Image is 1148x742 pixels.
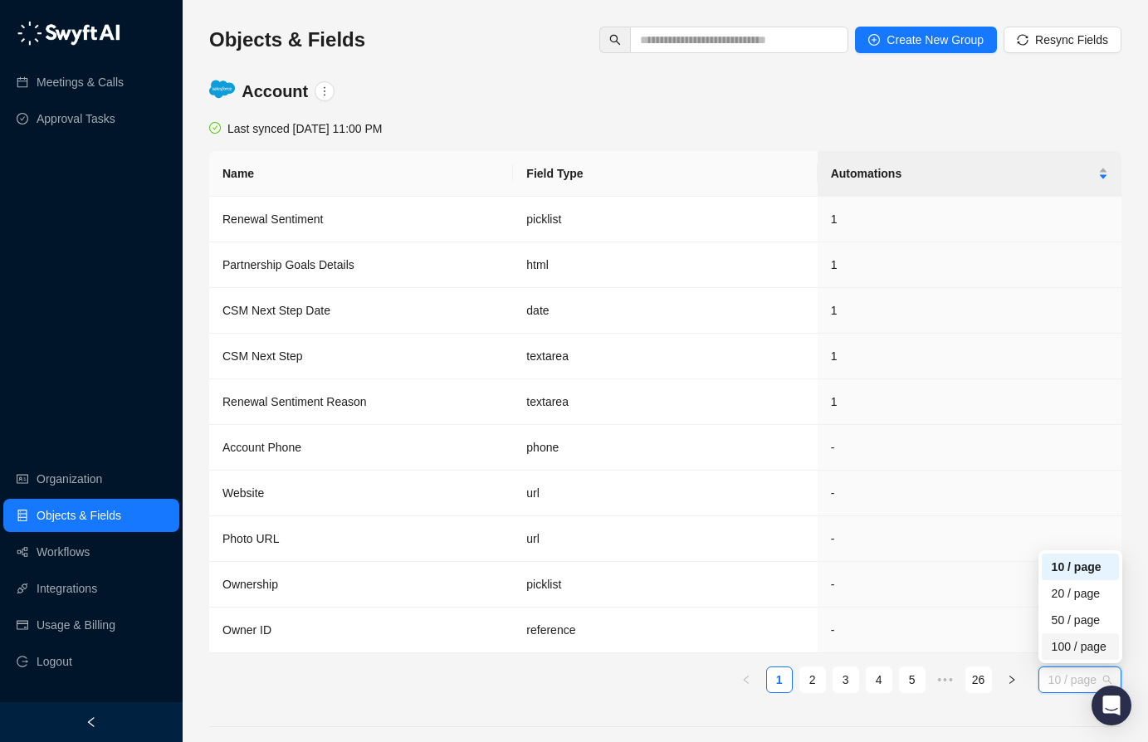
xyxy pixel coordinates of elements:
span: right [1007,675,1017,685]
a: 5 [900,667,925,692]
span: Resync Fields [1035,31,1108,49]
tr: Partnership Goals Detailshtml1 [209,242,1121,288]
li: 2 [799,666,826,693]
div: 20 / page [1042,580,1119,607]
td: 1 [818,379,1121,425]
td: date [513,288,817,334]
td: CSM Next Step [209,334,513,379]
li: 4 [866,666,892,693]
span: left [85,716,97,728]
span: logout [17,656,28,667]
td: - [818,608,1121,653]
li: 3 [833,666,859,693]
td: html [513,242,817,288]
span: Create New Group [887,31,984,49]
button: right [999,666,1025,693]
td: url [513,471,817,516]
li: Previous Page [733,666,760,693]
button: left [733,666,760,693]
li: 5 [899,666,926,693]
li: Next Page [999,666,1025,693]
span: plus-circle [868,34,880,46]
td: Renewal Sentiment [209,197,513,242]
td: - [818,471,1121,516]
span: sync [1017,34,1028,46]
a: Usage & Billing [37,608,115,642]
a: Organization [37,462,102,495]
a: 4 [867,667,892,692]
span: search [609,34,621,46]
li: 26 [965,666,992,693]
a: Integrations [37,572,97,605]
tr: Renewal Sentiment Reasontextarea1 [209,379,1121,425]
td: Website [209,471,513,516]
td: Owner ID [209,608,513,653]
a: Objects & Fields [37,499,121,532]
td: Account Phone [209,425,513,471]
td: 1 [818,197,1121,242]
span: Automations [831,164,1095,183]
td: - [818,562,1121,608]
td: reference [513,608,817,653]
span: Last synced [DATE] 11:00 PM [227,122,383,135]
tr: CSM Next Step Datedate1 [209,288,1121,334]
tr: Renewal Sentimentpicklist1 [209,197,1121,242]
td: Photo URL [209,516,513,562]
div: 50 / page [1042,607,1119,633]
div: 50 / page [1052,611,1109,629]
a: 3 [833,667,858,692]
span: check-circle [209,122,221,134]
a: Workflows [37,535,90,569]
td: picklist [513,197,817,242]
img: logo-05li4sbe.png [17,21,120,46]
td: 1 [818,242,1121,288]
td: Ownership [209,562,513,608]
a: 26 [966,667,991,692]
td: Renewal Sentiment Reason [209,379,513,425]
div: 100 / page [1042,633,1119,660]
span: more [319,85,330,97]
td: - [818,516,1121,562]
td: textarea [513,334,817,379]
span: left [741,675,751,685]
tr: Owner IDreference- [209,608,1121,653]
td: CSM Next Step Date [209,288,513,334]
th: Name [209,151,513,197]
td: 1 [818,334,1121,379]
h4: Account [242,80,308,103]
span: Logout [37,645,72,678]
span: ••• [932,666,959,693]
h3: Objects & Fields [209,27,365,53]
li: 1 [766,666,793,693]
tr: Ownershippicklist- [209,562,1121,608]
th: Field Type [513,151,817,197]
div: Open Intercom Messenger [1092,686,1131,725]
td: - [818,425,1121,471]
a: Approval Tasks [37,102,115,135]
button: Create New Group [855,27,997,53]
span: 10 / page [1048,667,1111,692]
td: Partnership Goals Details [209,242,513,288]
a: 1 [767,667,792,692]
div: 10 / page [1052,558,1109,576]
tr: Account Phonephone- [209,425,1121,471]
a: Meetings & Calls [37,66,124,99]
td: url [513,516,817,562]
td: picklist [513,562,817,608]
div: 100 / page [1052,637,1109,656]
li: Next 5 Pages [932,666,959,693]
td: phone [513,425,817,471]
tr: CSM Next Steptextarea1 [209,334,1121,379]
div: Page Size [1038,666,1121,693]
td: 1 [818,288,1121,334]
a: 2 [800,667,825,692]
tr: Photo URLurl- [209,516,1121,562]
div: 10 / page [1042,554,1119,580]
div: 20 / page [1052,584,1109,603]
tr: Websiteurl- [209,471,1121,516]
button: Resync Fields [1004,27,1121,53]
td: textarea [513,379,817,425]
